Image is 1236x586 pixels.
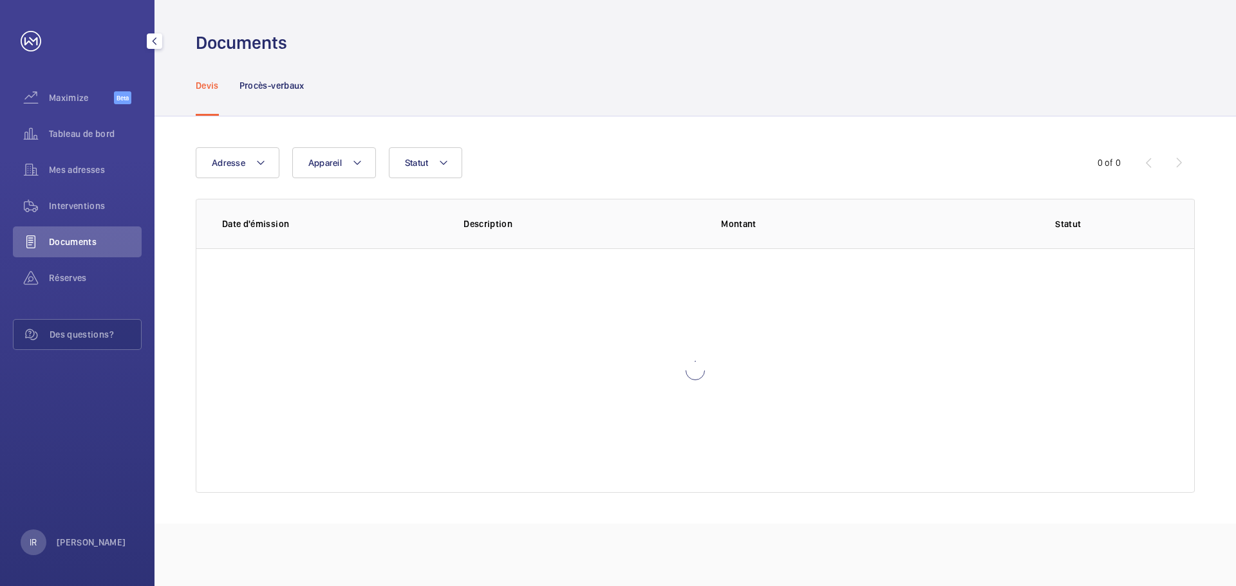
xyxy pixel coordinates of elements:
span: Adresse [212,158,245,168]
p: [PERSON_NAME] [57,536,126,549]
p: IR [30,536,37,549]
p: Statut [968,217,1168,230]
button: Adresse [196,147,279,178]
span: Réserves [49,271,142,284]
span: Tableau de bord [49,127,142,140]
span: Documents [49,235,142,248]
p: Procès-verbaux [239,79,304,92]
button: Appareil [292,147,376,178]
p: Montant [721,217,947,230]
div: 0 of 0 [1098,156,1121,169]
h1: Documents [196,31,287,55]
span: Interventions [49,199,142,212]
span: Maximize [49,91,114,104]
p: Description [464,217,700,230]
span: Beta [114,91,131,104]
span: Des questions? [50,328,141,341]
button: Statut [389,147,463,178]
span: Statut [405,158,429,168]
span: Mes adresses [49,163,142,176]
p: Date d'émission [222,217,443,230]
p: Devis [196,79,219,92]
span: Appareil [308,158,342,168]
